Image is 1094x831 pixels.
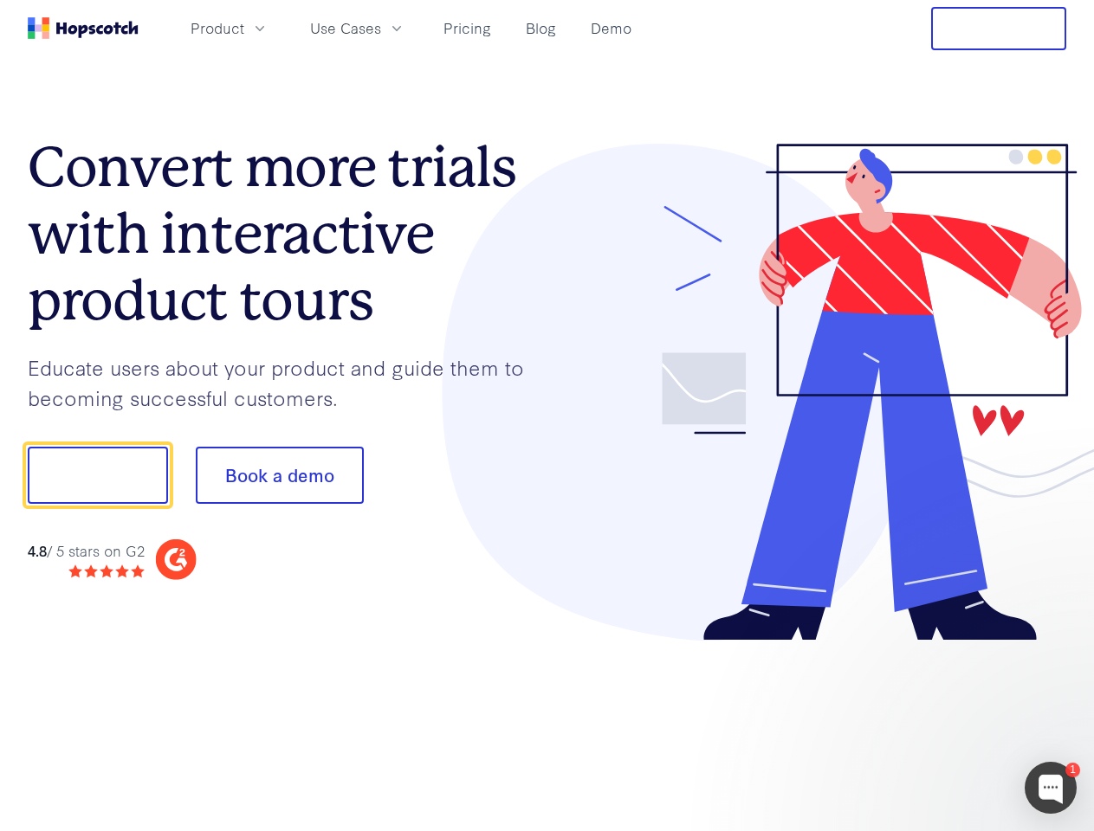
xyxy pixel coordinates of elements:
a: Pricing [437,14,498,42]
div: 1 [1065,763,1080,777]
span: Use Cases [310,17,381,39]
strong: 4.8 [28,540,47,560]
span: Product [191,17,244,39]
button: Free Trial [931,7,1066,50]
div: / 5 stars on G2 [28,540,145,562]
a: Demo [584,14,638,42]
h1: Convert more trials with interactive product tours [28,134,547,333]
a: Blog [519,14,563,42]
button: Product [180,14,279,42]
p: Educate users about your product and guide them to becoming successful customers. [28,352,547,412]
a: Home [28,17,139,39]
button: Show me! [28,447,168,504]
button: Book a demo [196,447,364,504]
button: Use Cases [300,14,416,42]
